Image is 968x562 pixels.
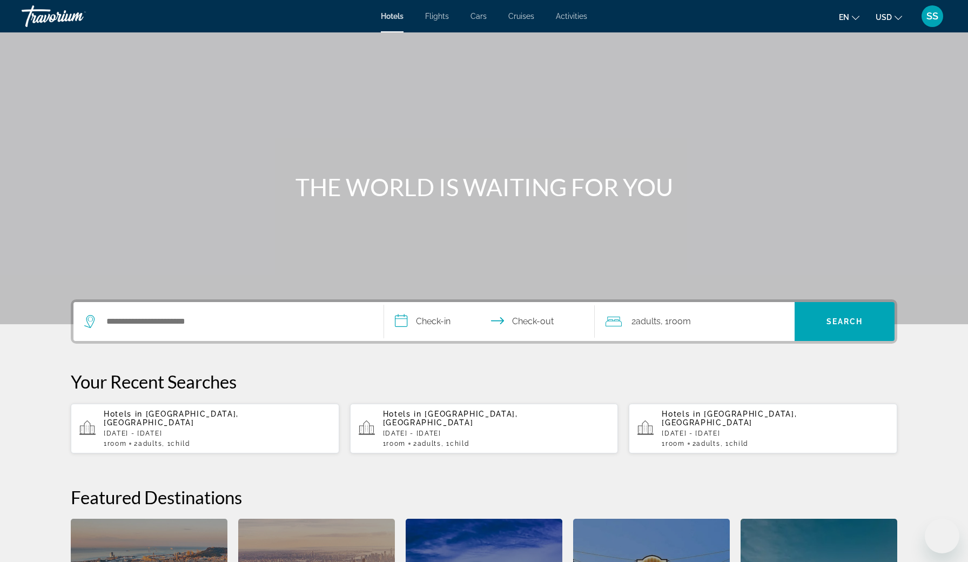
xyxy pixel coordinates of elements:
[134,440,162,447] span: 2
[696,440,720,447] span: Adults
[383,410,422,418] span: Hotels in
[876,13,892,22] span: USD
[441,440,469,447] span: , 1
[839,9,859,25] button: Change language
[595,302,795,341] button: Travelers: 2 adults, 0 children
[729,440,748,447] span: Child
[721,440,748,447] span: , 1
[839,13,849,22] span: en
[381,12,404,21] a: Hotels
[925,519,959,553] iframe: Кнопка запуска окна обмена сообщениями
[71,486,897,508] h2: Featured Destinations
[876,9,902,25] button: Change currency
[281,173,687,201] h1: THE WORLD IS WAITING FOR YOU
[104,430,331,437] p: [DATE] - [DATE]
[556,12,587,21] a: Activities
[138,440,162,447] span: Adults
[926,11,938,22] span: SS
[384,302,595,341] button: Select check in and out date
[662,440,684,447] span: 1
[508,12,534,21] a: Cruises
[383,410,518,427] span: [GEOGRAPHIC_DATA], [GEOGRAPHIC_DATA]
[107,440,127,447] span: Room
[73,302,895,341] div: Search widget
[631,314,661,329] span: 2
[104,410,143,418] span: Hotels in
[350,403,619,454] button: Hotels in [GEOGRAPHIC_DATA], [GEOGRAPHIC_DATA][DATE] - [DATE]1Room2Adults, 1Child
[662,410,797,427] span: [GEOGRAPHIC_DATA], [GEOGRAPHIC_DATA]
[636,316,661,326] span: Adults
[661,314,691,329] span: , 1
[383,440,406,447] span: 1
[425,12,449,21] a: Flights
[105,313,367,330] input: Search hotel destination
[795,302,895,341] button: Search
[693,440,721,447] span: 2
[662,430,889,437] p: [DATE] - [DATE]
[71,403,339,454] button: Hotels in [GEOGRAPHIC_DATA], [GEOGRAPHIC_DATA][DATE] - [DATE]1Room2Adults, 1Child
[104,410,239,427] span: [GEOGRAPHIC_DATA], [GEOGRAPHIC_DATA]
[171,440,190,447] span: Child
[383,430,610,437] p: [DATE] - [DATE]
[470,12,487,21] a: Cars
[386,440,406,447] span: Room
[162,440,190,447] span: , 1
[669,316,691,326] span: Room
[629,403,897,454] button: Hotels in [GEOGRAPHIC_DATA], [GEOGRAPHIC_DATA][DATE] - [DATE]1Room2Adults, 1Child
[665,440,685,447] span: Room
[918,5,946,28] button: User Menu
[662,410,701,418] span: Hotels in
[413,440,441,447] span: 2
[22,2,130,30] a: Travorium
[418,440,441,447] span: Adults
[104,440,126,447] span: 1
[71,371,897,392] p: Your Recent Searches
[826,317,863,326] span: Search
[450,440,469,447] span: Child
